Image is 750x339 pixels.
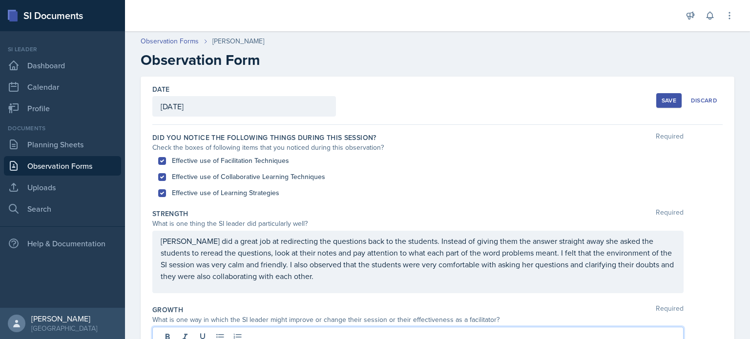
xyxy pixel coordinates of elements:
div: What is one way in which the SI leader might improve or change their session or their effectivene... [152,315,684,325]
a: Profile [4,99,121,118]
button: Save [656,93,682,108]
div: Help & Documentation [4,234,121,253]
div: [PERSON_NAME] [212,36,264,46]
label: Strength [152,209,188,219]
div: Documents [4,124,121,133]
a: Calendar [4,77,121,97]
span: Required [656,209,684,219]
a: Planning Sheets [4,135,121,154]
div: Si leader [4,45,121,54]
a: Observation Forms [4,156,121,176]
span: Required [656,305,684,315]
div: Discard [691,97,717,104]
button: Discard [686,93,723,108]
p: [PERSON_NAME] did a great job at redirecting the questions back to the students. Instead of givin... [161,235,675,282]
label: Effective use of Facilitation Techniques [172,156,289,166]
a: Uploads [4,178,121,197]
a: Observation Forms [141,36,199,46]
label: Did you notice the following things during this session? [152,133,376,142]
div: Save [662,97,676,104]
label: Effective use of Collaborative Learning Techniques [172,172,325,182]
span: Required [656,133,684,142]
div: What is one thing the SI leader did particularly well? [152,219,684,229]
label: Growth [152,305,183,315]
a: Search [4,199,121,219]
a: Dashboard [4,56,121,75]
div: Check the boxes of following items that you noticed during this observation? [152,142,684,153]
div: [PERSON_NAME] [31,314,97,323]
label: Effective use of Learning Strategies [172,188,279,198]
label: Date [152,84,169,94]
div: [GEOGRAPHIC_DATA] [31,323,97,333]
h2: Observation Form [141,51,734,69]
